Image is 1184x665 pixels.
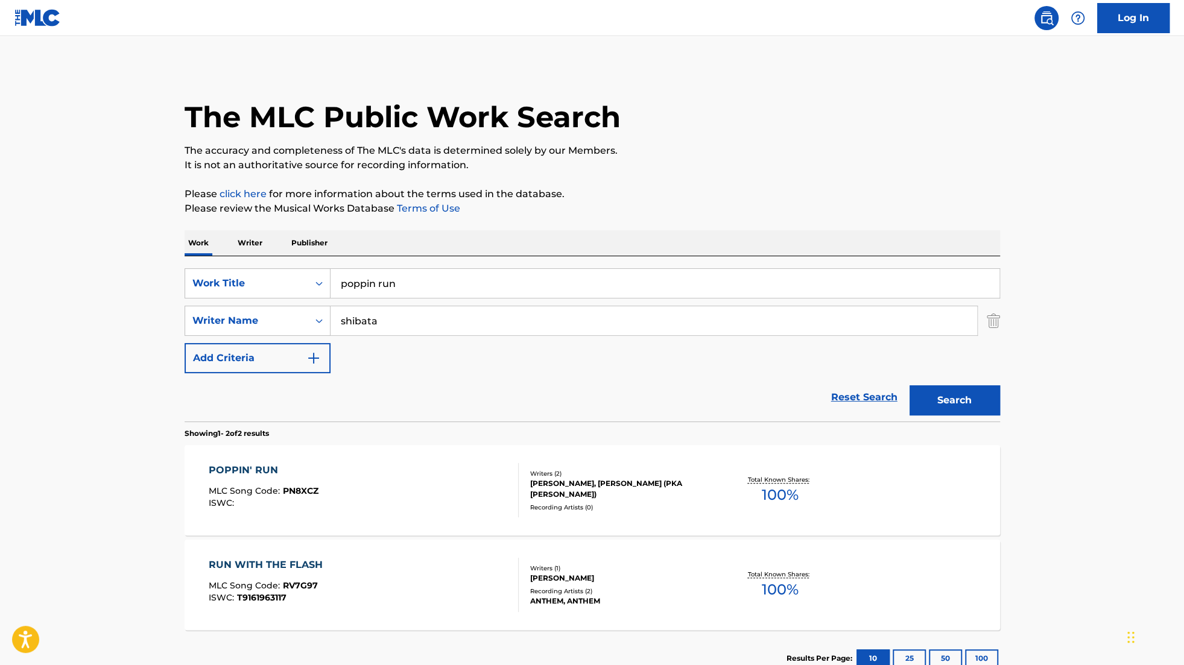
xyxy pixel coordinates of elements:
p: Total Known Shares: [748,570,812,579]
span: PN8XCZ [283,485,318,496]
p: Total Known Shares: [748,475,812,484]
div: Writers ( 2 ) [530,469,712,478]
a: POPPIN' RUNMLC Song Code:PN8XCZISWC:Writers (2)[PERSON_NAME], [PERSON_NAME] (PKA [PERSON_NAME])Re... [185,445,1000,535]
div: RUN WITH THE FLASH [209,558,329,572]
p: Please for more information about the terms used in the database. [185,187,1000,201]
span: MLC Song Code : [209,580,283,591]
div: POPPIN' RUN [209,463,318,477]
p: Results Per Page: [787,653,855,664]
a: Log In [1097,3,1170,33]
div: [PERSON_NAME] [530,573,712,584]
span: 100 % [762,579,799,600]
span: RV7G97 [283,580,318,591]
div: Help [1066,6,1090,30]
button: Add Criteria [185,343,331,373]
p: Work [185,230,212,256]
a: Reset Search [825,384,904,411]
img: 9d2ae6d4665cec9f34b9.svg [306,351,321,365]
span: 100 % [762,484,799,506]
p: The accuracy and completeness of The MLC's data is determined solely by our Members. [185,143,1000,158]
span: ISWC : [209,497,237,508]
img: MLC Logo [14,9,61,27]
iframe: Chat Widget [1124,607,1184,665]
span: ISWC : [209,592,237,603]
img: search [1039,11,1054,25]
h1: The MLC Public Work Search [185,99,621,135]
div: Drag [1127,619,1135,655]
form: Search Form [185,268,1000,421]
div: Writer Name [192,314,301,328]
img: help [1071,11,1085,25]
a: click here [220,188,267,200]
div: Writers ( 1 ) [530,564,712,573]
img: Delete Criterion [987,306,1000,336]
div: Recording Artists ( 0 ) [530,503,712,512]
span: T9161963117 [237,592,287,603]
p: Writer [234,230,266,256]
a: RUN WITH THE FLASHMLC Song Code:RV7G97ISWC:T9161963117Writers (1)[PERSON_NAME]Recording Artists (... [185,540,1000,630]
div: [PERSON_NAME], [PERSON_NAME] (PKA [PERSON_NAME]) [530,478,712,500]
a: Terms of Use [394,203,460,214]
a: Public Search [1034,6,1059,30]
p: Please review the Musical Works Database [185,201,1000,216]
div: Work Title [192,276,301,291]
div: Recording Artists ( 2 ) [530,587,712,596]
p: It is not an authoritative source for recording information. [185,158,1000,172]
p: Showing 1 - 2 of 2 results [185,428,269,439]
span: MLC Song Code : [209,485,283,496]
p: Publisher [288,230,331,256]
div: ANTHEM, ANTHEM [530,596,712,607]
button: Search [910,385,1000,415]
